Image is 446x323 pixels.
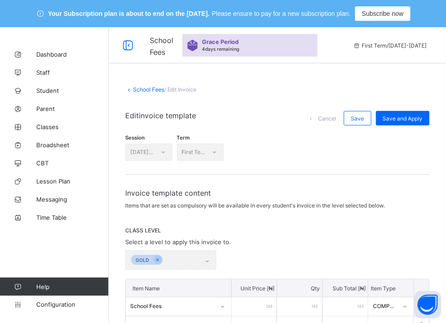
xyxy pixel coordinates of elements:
span: School Fees [150,36,173,57]
span: Cancel [319,115,337,122]
a: School Fees [133,86,164,93]
span: Please ensure to pay for a new subscription plan. [212,10,351,17]
span: Parent [36,105,109,112]
p: Sub Total [ ₦ ] [325,285,366,292]
span: Select a level to apply this invoice to. [125,238,231,246]
span: Save [351,115,364,122]
span: Dashboard [36,51,109,58]
span: Time Table [36,214,109,221]
span: Items that are set as compulsory will be available in every student's invoice in the level select... [125,202,385,209]
span: Invoice template content [125,188,430,198]
span: Broadsheet [36,141,109,149]
img: sticker-purple.71386a28dfed39d6af7621340158ba97.svg [187,40,198,51]
span: Subscribe now [362,10,404,17]
span: Edit invoice template [125,111,196,125]
p: Item Type [371,285,411,292]
span: Classes [36,123,109,130]
div: COMPULSORY [373,303,397,309]
button: Open asap [414,291,441,318]
span: Help [36,283,108,290]
span: session/term information [353,42,427,49]
span: Grace Period [202,39,239,45]
span: Configuration [36,301,108,309]
span: Term [177,135,190,141]
span: Save and Apply [383,115,423,122]
span: Session [125,135,145,141]
span: Student [36,87,109,94]
p: Item Name [132,285,225,292]
span: Your Subscription plan is about to end on the [DATE]. [48,10,210,17]
span: Messaging [36,196,109,203]
span: Lesson Plan [36,178,109,185]
span: Staff [36,69,109,76]
span: CBT [36,159,109,167]
span: 4 days remaining [202,46,239,52]
div: School Fees [130,303,215,309]
span: CLASS LEVEL [125,227,430,234]
span: / Edit Invoice [164,86,197,93]
p: Qty [279,285,320,292]
p: Unit Price [ ₦ ] [234,285,274,292]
